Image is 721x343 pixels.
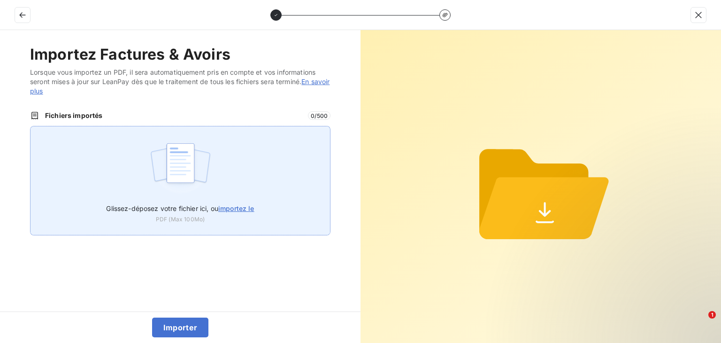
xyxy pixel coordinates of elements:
span: importez le [218,204,254,212]
button: Importer [152,318,209,337]
iframe: Intercom notifications message [533,252,721,318]
span: Glissez-déposez votre fichier ici, ou [106,204,254,212]
span: Lorsque vous importez un PDF, il sera automatiquement pris en compte et vos informations seront m... [30,68,330,96]
h2: Importez Factures & Avoirs [30,45,330,64]
span: 1 [708,311,716,319]
img: illustration [149,138,212,198]
span: 0 / 500 [308,111,330,120]
iframe: Intercom live chat [689,311,712,334]
span: Fichiers importés [45,111,302,120]
span: PDF (Max 100Mo) [156,215,205,224]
